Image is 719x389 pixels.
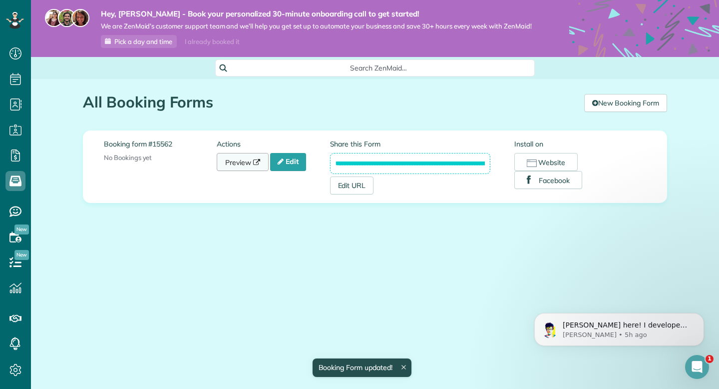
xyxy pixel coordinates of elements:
[514,171,582,189] button: Facebook
[114,37,172,45] span: Pick a day and time
[14,250,29,260] span: New
[217,139,330,149] label: Actions
[104,153,152,161] span: No Bookings yet
[270,153,306,171] a: Edit
[101,35,177,48] a: Pick a day and time
[312,358,411,377] div: Booking Form updated!
[519,292,719,362] iframe: Intercom notifications message
[83,94,577,110] h1: All Booking Forms
[14,224,29,234] span: New
[104,139,217,149] label: Booking form #15562
[58,9,76,27] img: jorge-587dff0eeaa6aab1f244e6dc62b8924c3b6ad411094392a53c71c6c4a576187d.jpg
[584,94,667,112] a: New Booking Form
[330,139,491,149] label: Share this Form
[179,35,245,48] div: I already booked it
[514,153,578,171] button: Website
[217,153,269,171] a: Preview
[706,355,714,363] span: 1
[71,9,89,27] img: michelle-19f622bdf1676172e81f8f8fba1fb50e276960ebfe0243fe18214015130c80e4.jpg
[514,139,646,149] label: Install on
[685,355,709,379] iframe: Intercom live chat
[45,9,63,27] img: maria-72a9807cf96188c08ef61303f053569d2e2a8a1cde33d635c8a3ac13582a053d.jpg
[330,176,374,194] a: Edit URL
[101,9,532,19] strong: Hey, [PERSON_NAME] - Book your personalized 30-minute onboarding call to get started!
[101,22,532,30] span: We are ZenMaid’s customer support team and we’ll help you get set up to automate your business an...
